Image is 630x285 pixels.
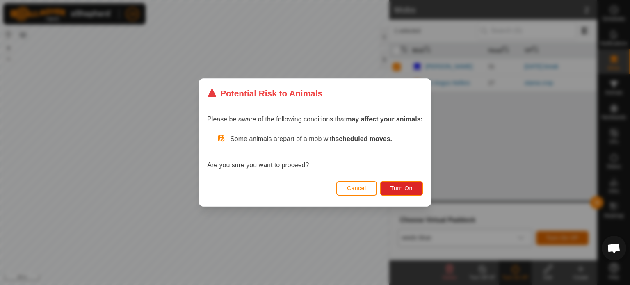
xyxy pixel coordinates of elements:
[207,87,322,100] div: Potential Risk to Animals
[347,185,366,192] span: Cancel
[346,116,423,123] strong: may affect your animals:
[207,116,423,123] span: Please be aware of the following conditions that
[283,135,392,142] span: part of a mob with
[380,181,423,196] button: Turn On
[390,185,413,192] span: Turn On
[335,135,392,142] strong: scheduled moves.
[602,236,626,260] a: Open chat
[336,181,377,196] button: Cancel
[207,134,423,170] div: Are you sure you want to proceed?
[230,134,423,144] p: Some animals are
